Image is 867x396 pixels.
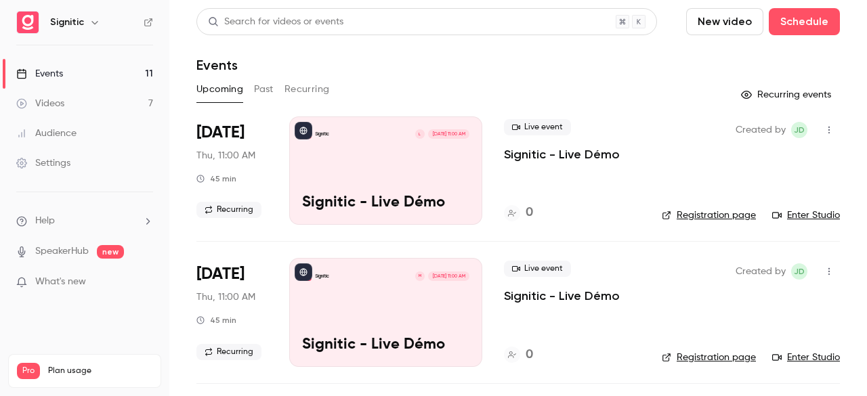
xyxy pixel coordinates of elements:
li: help-dropdown-opener [16,214,153,228]
h1: Events [196,57,238,73]
span: What's new [35,275,86,289]
h4: 0 [526,346,533,364]
span: Live event [504,119,571,135]
button: Recurring events [735,84,840,106]
button: New video [686,8,763,35]
span: Live event [504,261,571,277]
div: Videos [16,97,64,110]
a: Signitic - Live Démo [504,146,620,162]
a: Signitic - Live DémoSigniticM[DATE] 11:00 AMSignitic - Live Démo [289,258,482,366]
span: [DATE] 11:00 AM [428,129,469,139]
span: Thu, 11:00 AM [196,290,255,304]
img: Signitic [17,12,39,33]
span: Recurring [196,344,261,360]
span: Joris Dulac [791,263,807,280]
span: Created by [736,122,786,138]
span: Joris Dulac [791,122,807,138]
button: Upcoming [196,79,243,100]
p: Signitic [315,273,329,280]
span: Plan usage [48,366,152,376]
a: SpeakerHub [35,244,89,259]
div: M [415,271,425,282]
a: 0 [504,204,533,222]
a: 0 [504,346,533,364]
span: Help [35,214,55,228]
p: Signitic [315,131,329,137]
span: new [97,245,124,259]
span: Recurring [196,202,261,218]
span: JD [794,122,805,138]
span: [DATE] [196,263,245,285]
span: Pro [17,363,40,379]
div: Sep 25 Thu, 11:00 AM (Europe/Paris) [196,258,268,366]
a: Enter Studio [772,208,840,222]
div: L [415,129,425,139]
span: JD [794,263,805,280]
span: [DATE] 11:00 AM [428,271,469,281]
div: Search for videos or events [208,15,343,29]
button: Schedule [769,8,840,35]
a: Registration page [662,208,756,222]
a: Registration page [662,351,756,364]
div: 45 min [196,173,236,184]
div: Audience [16,127,77,140]
div: 45 min [196,315,236,326]
a: Enter Studio [772,351,840,364]
h4: 0 [526,204,533,222]
h6: Signitic [50,16,84,29]
a: Signitic - Live DémoSigniticL[DATE] 11:00 AMSignitic - Live Démo [289,116,482,225]
span: [DATE] [196,122,245,144]
span: Thu, 11:00 AM [196,149,255,162]
a: Signitic - Live Démo [504,288,620,304]
div: Sep 4 Thu, 11:00 AM (Europe/Paris) [196,116,268,225]
button: Recurring [284,79,330,100]
div: Settings [16,156,70,170]
button: Past [254,79,274,100]
div: Events [16,67,63,81]
span: Created by [736,263,786,280]
p: Signitic - Live Démo [302,336,469,354]
p: Signitic - Live Démo [302,194,469,212]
